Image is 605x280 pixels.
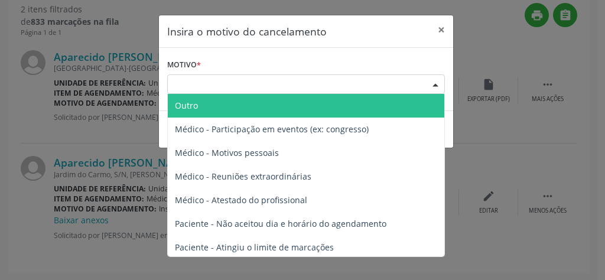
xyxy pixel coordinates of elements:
[175,100,198,111] span: Outro
[167,56,201,74] label: Motivo
[175,147,279,158] span: Médico - Motivos pessoais
[175,171,311,182] span: Médico - Reuniões extraordinárias
[175,123,369,135] span: Médico - Participação em eventos (ex: congresso)
[175,194,307,206] span: Médico - Atestado do profissional
[175,242,334,253] span: Paciente - Atingiu o limite de marcações
[167,24,327,39] h5: Insira o motivo do cancelamento
[430,15,453,44] button: Close
[175,218,386,229] span: Paciente - Não aceitou dia e horário do agendamento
